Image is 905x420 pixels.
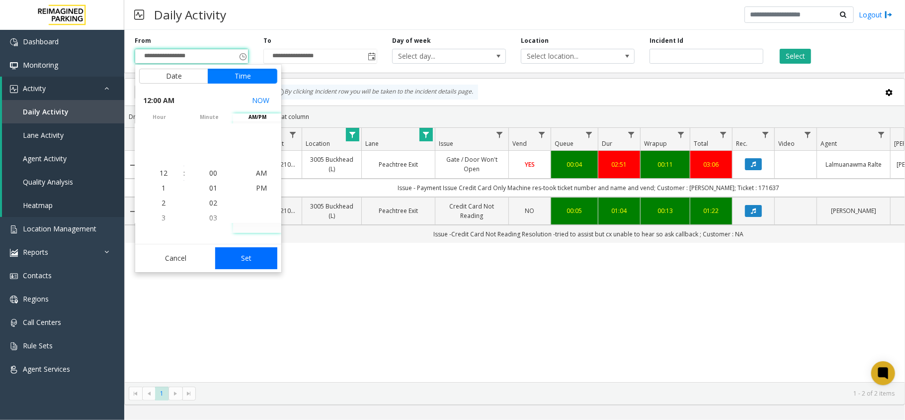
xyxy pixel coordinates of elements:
[143,94,174,107] span: 12:00 AM
[233,113,281,121] span: AM/PM
[209,168,217,178] span: 00
[10,85,18,93] img: 'icon'
[23,154,67,163] span: Agent Activity
[162,183,165,193] span: 1
[759,128,772,141] a: Rec. Filter Menu
[125,108,905,125] div: Drag a column header and drop it here to group by that column
[256,168,267,178] span: AM
[23,201,53,210] span: Heatmap
[736,139,747,148] span: Rec.
[650,36,683,45] label: Incident Id
[135,113,183,121] span: hour
[515,206,545,215] a: NO
[10,296,18,304] img: 'icon'
[160,168,167,178] span: 12
[23,84,46,93] span: Activity
[885,9,893,20] img: logout
[308,202,355,220] a: 3005 Buckhead (L)
[674,128,688,141] a: Wrapup Filter Menu
[277,206,296,215] a: L21082601
[183,168,185,178] div: :
[2,77,124,100] a: Activity
[493,128,506,141] a: Issue Filter Menu
[23,37,59,46] span: Dashboard
[248,92,273,109] button: Select now
[308,155,355,174] a: 3005 Buckhead (L)
[2,100,124,123] a: Daily Activity
[271,85,478,100] div: By clicking Incident row you will be taken to the incident details page.
[647,160,684,169] a: 00:11
[185,113,233,121] span: minute
[263,36,271,45] label: To
[368,206,429,215] a: Peachtree Exit
[2,123,124,147] a: Lane Activity
[23,341,53,350] span: Rule Sets
[859,9,893,20] a: Logout
[419,128,433,141] a: Lane Filter Menu
[778,139,795,148] span: Video
[256,183,267,193] span: PM
[10,319,18,327] img: 'icon'
[125,208,141,215] a: Collapse Details
[392,36,431,45] label: Day of week
[647,206,684,215] a: 00:13
[306,139,330,148] span: Location
[286,128,300,141] a: Lot Filter Menu
[209,213,217,222] span: 03
[277,160,296,169] a: L21082601
[23,177,73,187] span: Quality Analysis
[23,224,96,233] span: Location Management
[604,206,634,215] a: 01:04
[2,147,124,170] a: Agent Activity
[525,207,535,215] span: NO
[149,2,231,27] h3: Daily Activity
[512,139,527,148] span: Vend
[23,317,61,327] span: Call Centers
[10,272,18,280] img: 'icon'
[23,130,64,140] span: Lane Activity
[439,139,453,148] span: Issue
[10,225,18,233] img: 'icon'
[441,155,502,174] a: Gate / Door Won't Open
[23,107,69,116] span: Daily Activity
[875,128,888,141] a: Agent Filter Menu
[696,206,726,215] a: 01:22
[535,128,549,141] a: Vend Filter Menu
[557,160,592,169] a: 00:04
[557,206,592,215] a: 00:05
[202,389,895,398] kendo-pager-info: 1 - 2 of 2 items
[821,139,837,148] span: Agent
[237,49,248,63] span: Toggle popup
[215,247,278,269] button: Set
[602,139,612,148] span: Dur
[209,198,217,208] span: 02
[696,160,726,169] a: 03:06
[2,194,124,217] a: Heatmap
[162,213,165,222] span: 3
[346,128,359,141] a: Location Filter Menu
[134,2,144,27] img: pageIcon
[23,60,58,70] span: Monitoring
[521,36,549,45] label: Location
[208,69,277,84] button: Time tab
[23,294,49,304] span: Regions
[717,128,730,141] a: Total Filter Menu
[823,206,884,215] a: [PERSON_NAME]
[23,364,70,374] span: Agent Services
[135,36,151,45] label: From
[10,249,18,257] img: 'icon'
[393,49,483,63] span: Select day...
[604,160,634,169] a: 02:51
[2,170,124,194] a: Quality Analysis
[23,247,48,257] span: Reports
[209,183,217,193] span: 01
[780,49,811,64] button: Select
